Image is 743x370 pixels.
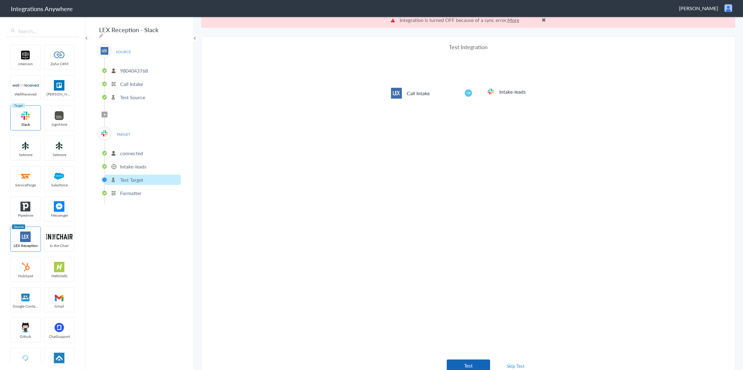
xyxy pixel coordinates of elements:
[46,262,72,272] img: hs-app-logo.svg
[120,189,141,197] p: Formatter
[46,232,72,242] img: inch-logo.svg
[12,171,39,181] img: serviceforge-icon.png
[111,48,135,56] span: SOURCE
[6,25,79,37] input: Search...
[12,232,39,242] img: lex-app-logo.svg
[12,110,39,121] img: slack-logo.svg
[46,201,72,212] img: FBM.png
[46,353,72,363] img: af-app-logo.svg
[11,213,41,218] span: Pipedrive
[407,90,449,97] h5: Call Intake
[120,176,143,183] p: Test Target
[12,80,39,91] img: wr-logo.svg
[11,152,41,157] span: Setmore
[11,182,41,188] span: ServiceForge
[101,130,108,137] img: slack-logo.svg
[507,16,519,23] a: More
[12,292,39,303] img: googleContact_logo.png
[11,61,41,66] span: intercom
[391,16,546,23] p: Integration is turned OFF because of a sync error.
[44,182,74,188] span: Salesforce
[724,4,732,12] img: user.png
[11,273,41,279] span: HubSpot
[46,292,72,303] img: gmail-logo.svg
[12,201,39,212] img: pipedrive.png
[120,163,146,170] p: Intake-leads
[44,152,74,157] span: Setmore
[12,353,39,363] img: Answering_service.png
[111,130,135,138] span: TARGET
[120,150,143,157] p: connected
[391,88,402,99] img: lex-app-logo.svg
[12,141,39,151] img: setmoreNew.jpg
[44,304,74,309] span: Gmail
[11,334,41,339] span: Github
[391,43,546,51] h4: Test Integration
[679,5,718,12] span: [PERSON_NAME]
[46,110,72,121] img: signmore-logo.png
[120,67,148,74] p: 9804043768
[44,213,74,218] span: Messenger
[44,61,74,66] span: Zoho CRM
[120,94,145,101] p: Test Source
[120,80,143,87] p: Call Intake
[11,243,41,248] span: LEX Reception
[44,91,74,97] span: [PERSON_NAME]
[44,334,74,339] span: ChatSupport
[44,243,74,248] span: In the Chair
[11,304,41,309] span: Google Contacts
[101,47,108,55] img: lex-app-logo.svg
[12,50,39,60] img: intercom-logo.svg
[11,91,41,97] span: WellReceived
[499,88,541,95] h5: Intake-leads
[44,122,74,127] span: SignMore
[44,273,74,279] span: HelloSells
[46,322,72,333] img: chatsupport-icon.svg
[46,171,72,181] img: salesforce-logo.svg
[487,88,494,95] img: slack-logo.svg
[12,322,39,333] img: github.png
[46,80,72,91] img: trello.png
[46,141,72,151] img: setmoreNew.jpg
[12,262,39,272] img: hubspot-logo.svg
[11,4,73,13] h1: Integrations Anywhere
[11,122,41,127] span: Slack
[46,50,72,60] img: zoho-logo.svg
